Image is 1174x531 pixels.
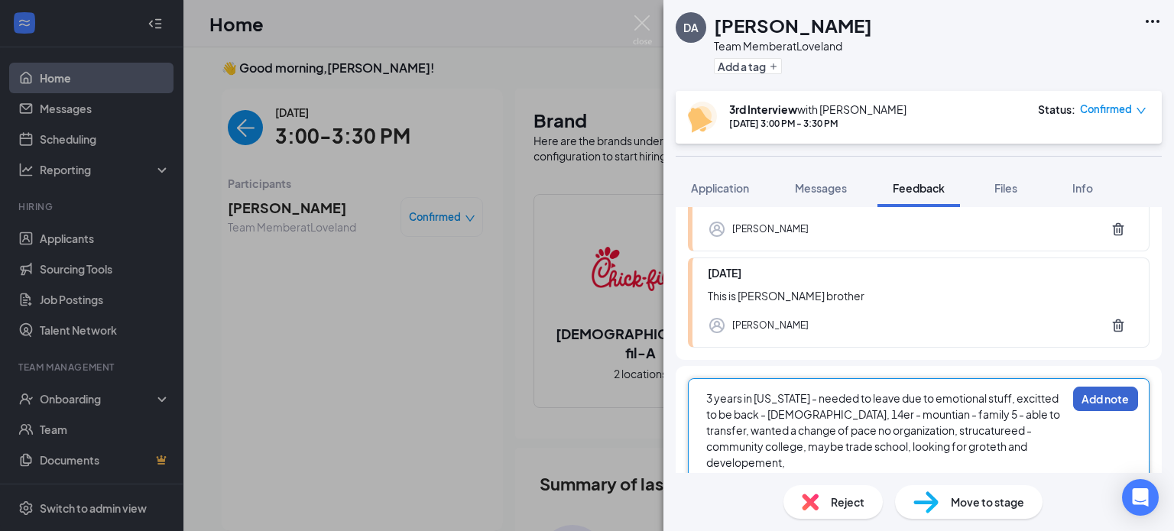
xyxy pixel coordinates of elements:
[714,38,872,53] div: Team Member at Loveland
[994,181,1017,195] span: Files
[714,58,782,74] button: PlusAdd a tag
[732,222,809,237] div: [PERSON_NAME]
[729,102,797,116] b: 3rd Interview
[951,494,1024,510] span: Move to stage
[831,494,864,510] span: Reject
[1103,214,1133,244] button: Trash
[1038,102,1075,117] div: Status :
[1143,12,1162,31] svg: Ellipses
[708,316,726,335] svg: Profile
[1136,105,1146,116] span: down
[729,117,906,130] div: [DATE] 3:00 PM - 3:30 PM
[795,181,847,195] span: Messages
[1111,318,1126,333] svg: Trash
[732,318,809,333] div: [PERSON_NAME]
[729,102,906,117] div: with [PERSON_NAME]
[706,391,1062,469] span: 3 years in [US_STATE] - needed to leave due to emotional stuff, excitted to be back - [DEMOGRAPHI...
[1103,310,1133,341] button: Trash
[1122,479,1159,516] div: Open Intercom Messenger
[708,287,1133,304] div: This is [PERSON_NAME] brother
[893,181,945,195] span: Feedback
[708,220,726,238] svg: Profile
[683,20,699,35] div: DA
[1073,387,1138,411] button: Add note
[1080,102,1132,117] span: Confirmed
[714,12,872,38] h1: [PERSON_NAME]
[769,62,778,71] svg: Plus
[708,266,741,280] span: [DATE]
[1111,222,1126,237] svg: Trash
[1072,181,1093,195] span: Info
[691,181,749,195] span: Application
